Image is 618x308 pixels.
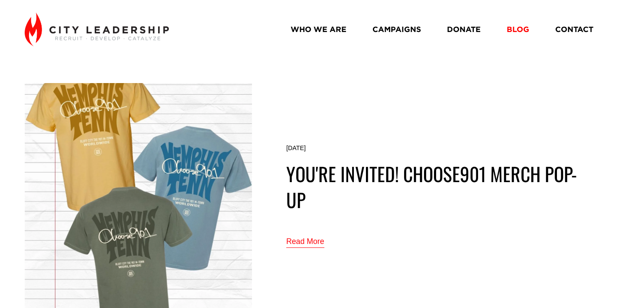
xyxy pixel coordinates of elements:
a: CAMPAIGNS [372,22,421,37]
a: You're Invited! Choose901 Merch Pop-Up [286,160,577,214]
time: [DATE] [286,144,306,152]
a: BLOG [507,22,529,37]
a: WHO WE ARE [291,22,346,37]
a: CONTACT [555,22,593,37]
a: DONATE [447,22,481,37]
a: Read More [286,235,324,249]
img: City Leadership - Recruit. Develop. Catalyze. [25,13,169,46]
